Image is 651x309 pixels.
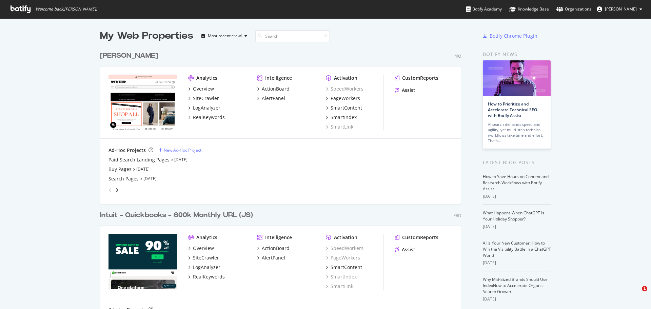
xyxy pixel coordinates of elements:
[642,286,647,291] span: 1
[100,51,161,61] a: [PERSON_NAME]
[483,159,551,166] div: Latest Blog Posts
[490,33,537,39] div: Botify Chrome Plugin
[326,114,357,121] a: SmartIndex
[483,224,551,230] div: [DATE]
[193,95,219,102] div: SiteCrawler
[591,4,648,15] button: [PERSON_NAME]
[188,254,219,261] a: SiteCrawler
[331,264,362,271] div: SmartContent
[164,147,201,153] div: New Ad-Hoc Project
[199,31,250,41] button: Most recent crawl
[402,87,415,94] div: Assist
[257,245,290,252] a: ActionBoard
[556,6,591,13] div: Organizations
[188,264,220,271] a: LogAnalyzer
[509,6,549,13] div: Knowledge Base
[331,104,362,111] div: SmartContent
[483,60,551,96] img: How to Prioritize and Accelerate Technical SEO with Botify Assist
[188,114,225,121] a: RealKeywords
[628,286,644,302] iframe: Intercom live chat
[326,273,357,280] a: SmartIndex
[36,6,97,12] span: Welcome back, [PERSON_NAME] !
[326,283,353,290] a: SmartLink
[108,147,146,154] div: Ad-Hoc Projects
[265,234,292,241] div: Intelligence
[174,157,188,162] a: [DATE]
[262,95,285,102] div: AlertPanel
[262,245,290,252] div: ActionBoard
[334,75,357,81] div: Activation
[193,245,214,252] div: Overview
[188,273,225,280] a: RealKeywords
[466,6,502,13] div: Botify Academy
[257,95,285,102] a: AlertPanel
[483,260,551,266] div: [DATE]
[193,264,220,271] div: LogAnalyzer
[108,175,139,182] a: Search Pages
[100,29,193,43] div: My Web Properties
[483,296,551,302] div: [DATE]
[331,95,360,102] div: PageWorkers
[188,95,219,102] a: SiteCrawler
[488,101,537,118] a: How to Prioritize and Accelerate Technical SEO with Botify Assist
[100,51,158,61] div: [PERSON_NAME]
[326,245,363,252] a: SpeedWorkers
[193,254,219,261] div: SiteCrawler
[326,85,363,92] a: SpeedWorkers
[395,87,415,94] a: Assist
[262,85,290,92] div: ActionBoard
[100,210,253,220] div: Intuit - Quickbooks - 600k Monthly URL (JS)
[326,104,362,111] a: SmartContent
[402,246,415,253] div: Assist
[188,245,214,252] a: Overview
[483,276,548,294] a: Why Mid-Sized Brands Should Use IndexNow to Accelerate Organic Search Growth
[108,75,177,130] img: myer.com.au
[100,210,256,220] a: Intuit - Quickbooks - 600k Monthly URL (JS)
[159,147,201,153] a: New Ad-Hoc Project
[395,75,438,81] a: CustomReports
[143,176,157,181] a: [DATE]
[326,123,353,130] a: SmartLink
[262,254,285,261] div: AlertPanel
[108,156,170,163] a: Paid Search Landing Pages
[483,210,544,222] a: What Happens When ChatGPT Is Your Holiday Shopper?
[483,174,549,192] a: How to Save Hours on Content and Research Workflows with Botify Assist
[483,193,551,199] div: [DATE]
[395,246,415,253] a: Assist
[605,6,637,12] span: Rob Hilborn
[334,234,357,241] div: Activation
[136,166,150,172] a: [DATE]
[255,30,330,42] input: Search
[326,95,360,102] a: PageWorkers
[453,213,461,218] div: Pro
[483,240,551,258] a: AI Is Your New Customer: How to Win the Visibility Battle in a ChatGPT World
[488,122,546,143] div: AI search demands speed and agility, yet multi-step technical workflows take time and effort. Tha...
[115,187,119,194] div: angle-right
[453,53,461,59] div: Pro
[196,234,217,241] div: Analytics
[402,75,438,81] div: CustomReports
[188,85,214,92] a: Overview
[193,273,225,280] div: RealKeywords
[188,104,220,111] a: LogAnalyzer
[193,114,225,121] div: RealKeywords
[402,234,438,241] div: CustomReports
[196,75,217,81] div: Analytics
[257,254,285,261] a: AlertPanel
[108,166,132,173] a: Buy Pages
[326,264,362,271] a: SmartContent
[483,51,551,58] div: Botify news
[193,104,220,111] div: LogAnalyzer
[483,33,537,39] a: Botify Chrome Plugin
[331,114,357,121] div: SmartIndex
[265,75,292,81] div: Intelligence
[106,185,115,196] div: angle-left
[395,234,438,241] a: CustomReports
